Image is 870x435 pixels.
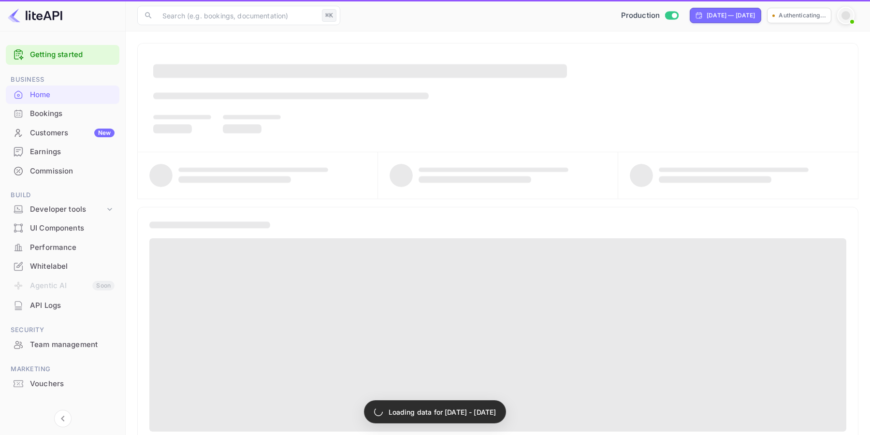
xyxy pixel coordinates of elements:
div: Bookings [30,108,115,119]
a: API Logs [6,296,119,314]
p: Authenticating... [779,11,826,20]
a: Getting started [30,49,115,60]
div: Bookings [6,104,119,123]
span: Security [6,325,119,335]
input: Search (e.g. bookings, documentation) [157,6,318,25]
div: Whitelabel [30,261,115,272]
div: Getting started [6,45,119,65]
div: Home [6,86,119,104]
a: Bookings [6,104,119,122]
div: Earnings [30,146,115,158]
a: CustomersNew [6,124,119,142]
span: Business [6,74,119,85]
div: New [94,129,115,137]
div: Customers [30,128,115,139]
div: ⌘K [322,9,336,22]
div: Developer tools [6,201,119,218]
div: Switch to Sandbox mode [617,10,682,21]
div: Performance [30,242,115,253]
div: API Logs [6,296,119,315]
button: Collapse navigation [54,410,72,427]
p: Loading data for [DATE] - [DATE] [389,407,496,417]
span: Marketing [6,364,119,375]
div: Vouchers [30,378,115,390]
a: Whitelabel [6,257,119,275]
a: Performance [6,238,119,256]
span: Build [6,190,119,201]
div: CustomersNew [6,124,119,143]
div: UI Components [30,223,115,234]
a: Home [6,86,119,103]
a: UI Components [6,219,119,237]
div: Vouchers [6,375,119,393]
div: API Logs [30,300,115,311]
div: Team management [30,339,115,350]
div: Commission [30,166,115,177]
a: Vouchers [6,375,119,392]
div: Developer tools [30,204,105,215]
a: Commission [6,162,119,180]
div: Click to change the date range period [690,8,761,23]
div: UI Components [6,219,119,238]
div: Performance [6,238,119,257]
a: Team management [6,335,119,353]
div: Commission [6,162,119,181]
div: [DATE] — [DATE] [707,11,755,20]
div: Team management [6,335,119,354]
span: Production [621,10,660,21]
div: Home [30,89,115,101]
a: Earnings [6,143,119,160]
img: LiteAPI logo [8,8,62,23]
div: Whitelabel [6,257,119,276]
